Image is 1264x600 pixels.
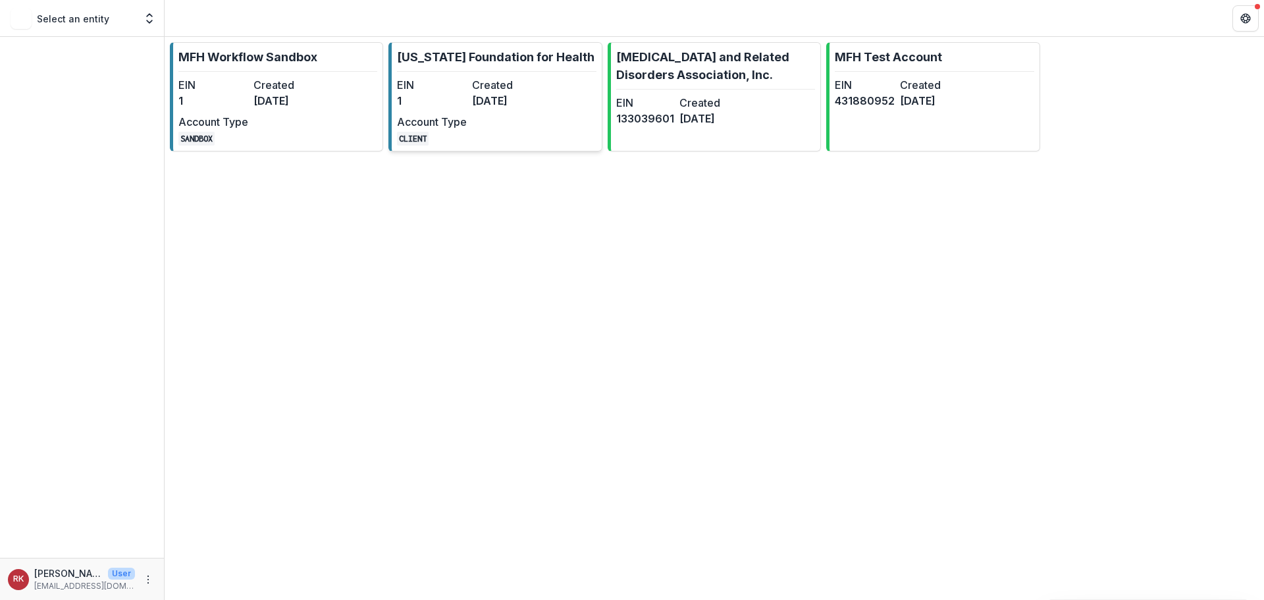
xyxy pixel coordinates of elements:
[900,93,960,109] dd: [DATE]
[472,77,542,93] dt: Created
[178,114,248,130] dt: Account Type
[900,77,960,93] dt: Created
[13,575,24,584] div: Renee Klann
[679,111,737,126] dd: [DATE]
[608,42,821,151] a: [MEDICAL_DATA] and Related Disorders Association, Inc.EIN133039601Created[DATE]
[178,93,248,109] dd: 1
[1232,5,1259,32] button: Get Help
[397,77,467,93] dt: EIN
[397,114,467,130] dt: Account Type
[178,77,248,93] dt: EIN
[616,95,674,111] dt: EIN
[253,93,323,109] dd: [DATE]
[835,48,942,66] p: MFH Test Account
[388,42,602,151] a: [US_STATE] Foundation for HealthEIN1Created[DATE]Account TypeCLIENT
[397,93,467,109] dd: 1
[835,77,895,93] dt: EIN
[11,8,32,29] img: Select an entity
[826,42,1040,151] a: MFH Test AccountEIN431880952Created[DATE]
[397,48,594,66] p: [US_STATE] Foundation for Health
[34,580,135,592] p: [EMAIL_ADDRESS][DOMAIN_NAME]
[140,572,156,587] button: More
[835,93,895,109] dd: 431880952
[397,132,429,146] code: CLIENT
[140,5,159,32] button: Open entity switcher
[616,111,674,126] dd: 133039601
[34,566,103,580] p: [PERSON_NAME]
[253,77,323,93] dt: Created
[679,95,737,111] dt: Created
[178,132,215,146] code: SANDBOX
[37,12,109,26] p: Select an entity
[472,93,542,109] dd: [DATE]
[108,568,135,580] p: User
[616,48,815,84] p: [MEDICAL_DATA] and Related Disorders Association, Inc.
[178,48,317,66] p: MFH Workflow Sandbox
[170,42,383,151] a: MFH Workflow SandboxEIN1Created[DATE]Account TypeSANDBOX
